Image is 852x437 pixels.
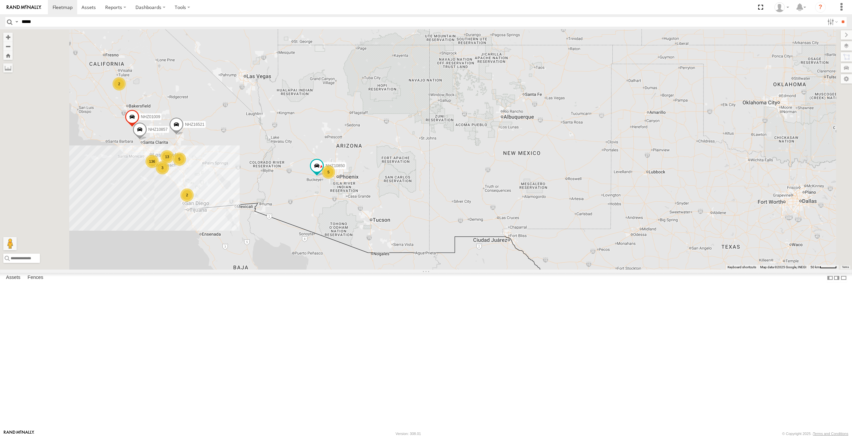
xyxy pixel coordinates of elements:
[815,2,826,13] i: ?
[14,17,19,27] label: Search Query
[180,188,194,202] div: 2
[772,2,791,12] div: Zulema McIntosch
[760,265,806,269] span: Map data ©2025 Google, INEGI
[842,266,849,268] a: Terms (opens in new tab)
[7,5,41,10] img: rand-logo.svg
[728,265,756,270] button: Keyboard shortcuts
[827,273,833,283] label: Dock Summary Table to the Left
[3,237,17,250] button: Drag Pegman onto the map to open Street View
[840,273,847,283] label: Hide Summary Table
[396,432,421,436] div: Version: 308.01
[24,273,47,283] label: Fences
[185,122,204,127] span: NHZ16521
[148,127,168,132] span: NHZ10857
[825,17,839,27] label: Search Filter Options
[3,273,24,283] label: Assets
[810,265,820,269] span: 50 km
[156,161,169,174] div: 3
[322,165,335,179] div: 5
[145,155,159,168] div: 136
[3,33,13,42] button: Zoom in
[3,51,13,60] button: Zoom Home
[3,63,13,73] label: Measure
[141,114,160,119] span: NHZ01009
[173,152,186,166] div: 5
[833,273,840,283] label: Dock Summary Table to the Right
[160,150,174,163] div: 13
[841,74,852,84] label: Map Settings
[3,42,13,51] button: Zoom out
[808,265,839,270] button: Map Scale: 50 km per 47 pixels
[112,77,126,91] div: 2
[325,163,345,168] span: NHZ10850
[4,430,34,437] a: Visit our Website
[782,432,848,436] div: © Copyright 2025 -
[813,432,848,436] a: Terms and Conditions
